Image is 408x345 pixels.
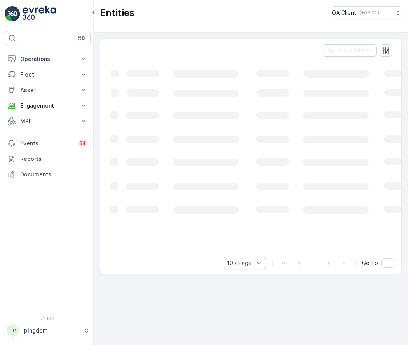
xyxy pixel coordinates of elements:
[20,86,75,94] p: Asset
[5,316,91,321] span: v 1.49.3
[5,67,91,82] button: Fleet
[5,98,91,113] button: Engagement
[5,6,20,22] img: logo
[20,171,87,178] p: Documents
[20,155,87,163] p: Reports
[338,47,372,54] p: Clear Filters
[20,139,73,147] p: Events
[5,136,91,151] a: Events34
[100,7,134,19] p: Entities
[79,140,86,146] p: 34
[20,117,75,125] p: MRF
[323,44,377,57] button: Clear Filters
[5,151,91,167] a: Reports
[5,51,91,67] button: Operations
[24,327,80,335] p: pingdom
[7,324,19,337] div: PP
[20,55,75,63] p: Operations
[362,259,378,267] span: Go To
[23,6,56,22] img: logo_light-DOdMpM7g.png
[20,71,75,78] p: Fleet
[332,9,356,17] p: QA Client
[5,82,91,98] button: Asset
[5,167,91,182] a: Documents
[20,102,75,110] p: Engagement
[5,113,91,129] button: MRF
[332,6,402,19] button: QA Client(+03:00)
[5,322,91,339] button: PPpingdom
[359,10,379,16] p: ( +03:00 )
[77,35,85,41] p: ⌘B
